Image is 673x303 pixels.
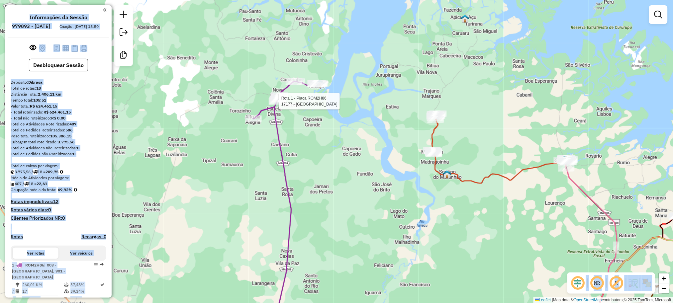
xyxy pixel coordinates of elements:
[662,284,666,292] span: −
[53,198,58,204] strong: 12
[11,91,106,97] div: Distância Total:
[552,298,553,302] span: |
[22,281,63,288] td: 260,01 KM
[73,151,75,156] strong: 0
[29,43,38,53] button: Exibir sessão original
[11,182,15,186] i: Total de Atividades
[11,103,106,109] div: Valor total:
[11,79,106,85] div: Depósito:
[58,187,72,192] strong: 69,92%
[28,80,43,85] strong: Dibrasa
[50,133,71,138] strong: 105.386,15
[13,248,58,259] button: Ver rotas
[589,275,605,291] span: Ocultar NR
[117,8,130,23] a: Nova sessão e pesquisa
[11,215,106,221] h4: Clientes Priorizados NR:
[74,188,77,192] em: Média calculada utilizando a maior ocupação (%Peso ou %Cubagem) de cada rota da sessão. Rotas cro...
[461,14,469,23] img: Apicum-acu
[36,86,41,91] strong: 18
[11,151,106,157] div: Total de Pedidos não Roteirizados:
[62,215,65,221] strong: 0
[64,297,67,301] i: Tempo total em rota
[70,43,79,53] button: Visualizar Romaneio
[662,274,666,282] span: +
[37,181,47,186] strong: 22,61
[33,170,38,174] i: Total de rotas
[12,288,15,295] td: /
[659,273,669,283] a: Zoom in
[48,207,51,213] strong: 0
[11,121,106,127] div: Total de Atividades Roteirizadas:
[52,43,61,53] button: Logs desbloquear sessão
[77,145,79,150] strong: 0
[535,298,551,302] a: Leaflet
[12,296,15,302] td: =
[16,283,20,287] i: Distância Total
[24,182,29,186] i: Total de rotas
[25,263,44,267] span: ROM2H86
[51,115,65,120] strong: R$ 0,00
[316,79,325,88] img: Turiaçu
[11,181,106,187] div: 407 / 18 =
[64,289,69,293] i: % de utilização da cubagem
[570,275,586,291] span: Ocultar deslocamento
[443,170,451,179] img: Serrano do Maranhão
[79,43,89,53] button: Imprimir Rotas
[659,283,669,293] a: Zoom out
[11,139,106,145] div: Cubagem total roteirizado:
[44,110,71,114] strong: R$ 624.461,15
[11,187,56,192] span: Ocupação média da frota:
[69,121,76,126] strong: 407
[70,288,100,295] td: 39,34%
[11,199,106,204] h4: Rotas improdutivas:
[560,156,569,164] img: Curupuru
[33,98,46,103] strong: 105:51
[628,278,638,288] img: Fluxo de ruas
[11,145,106,151] div: Total de Atividades não Roteirizadas:
[30,104,57,109] strong: R$ 624.461,15
[38,92,61,97] strong: 2.406,11 km
[60,170,63,174] i: Meta Caixas/viagem: 1,00 Diferença: 208,75
[11,133,106,139] div: Peso total roteirizado:
[29,59,88,71] button: Desbloquear Sessão
[574,298,602,302] a: OpenStreetMap
[11,175,106,181] div: Média de Atividades por viagem:
[58,248,104,259] button: Ver veículos
[11,163,106,169] div: Total de caixas por viagem:
[11,169,106,175] div: 3.775,56 / 18 =
[46,169,58,174] strong: 209,75
[103,6,106,14] a: Clique aqui para minimizar o painel
[642,278,652,288] img: Exibir/Ocultar setores
[11,170,15,174] i: Cubagem total roteirizado
[64,283,69,287] i: % de utilização do peso
[11,97,106,103] div: Tempo total:
[22,288,63,295] td: 17
[12,23,50,29] h6: 979893 - [DATE]
[11,207,106,213] h4: Rotas vários dias:
[101,283,105,287] i: Rota otimizada
[11,109,106,115] div: - Total roteirizado:
[30,14,87,21] h4: Informações da Sessão
[100,263,104,267] em: Rota exportada
[70,281,100,288] td: 37,48%
[81,234,106,240] h4: Recargas: 0
[57,24,102,30] div: Criação: [DATE] 18:50
[22,296,63,302] td: 15,29 KM
[38,43,47,53] button: Centralizar mapa no depósito ou ponto de apoio
[16,289,20,293] i: Total de Atividades
[11,115,106,121] div: - Total não roteirizado:
[11,85,106,91] div: Total de rotas:
[94,263,98,267] em: Opções
[609,275,625,291] span: Exibir rótulo
[11,127,106,133] div: Total de Pedidos Roteirizados:
[652,8,665,21] a: Exibir filtros
[70,296,100,302] td: 06:53
[61,43,70,52] button: Visualizar relatório de Roteirização
[11,234,23,240] a: Rotas
[117,48,130,63] a: Criar modelo
[12,263,65,279] span: 1 -
[533,297,673,303] div: Map data © contributors,© 2025 TomTom, Microsoft
[58,139,74,144] strong: 3.775,56
[65,127,72,132] strong: 586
